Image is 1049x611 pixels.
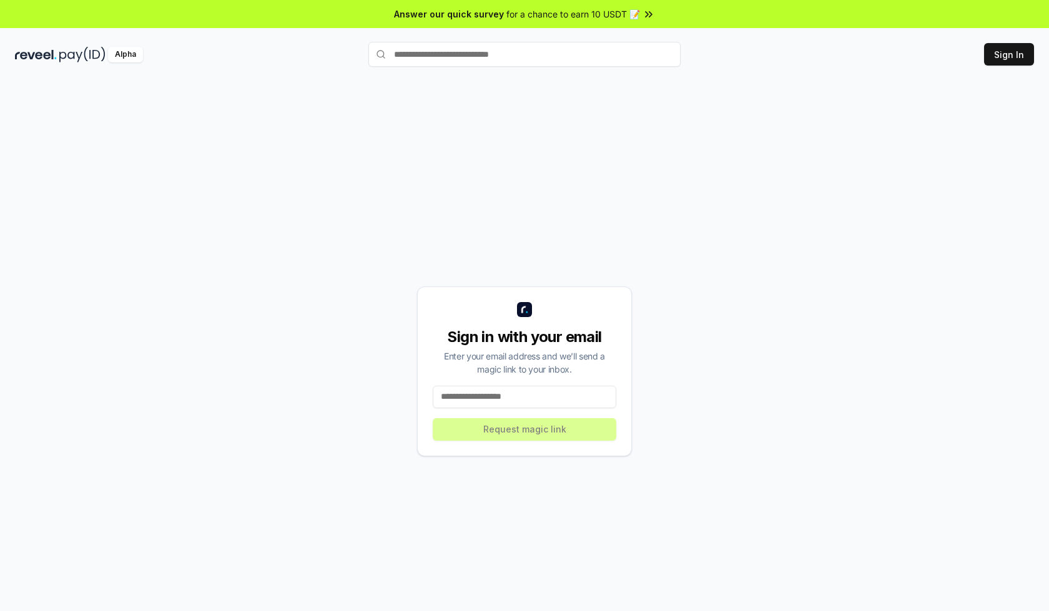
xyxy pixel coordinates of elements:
[506,7,640,21] span: for a chance to earn 10 USDT 📝
[394,7,504,21] span: Answer our quick survey
[433,349,616,376] div: Enter your email address and we’ll send a magic link to your inbox.
[517,302,532,317] img: logo_small
[59,47,106,62] img: pay_id
[433,327,616,347] div: Sign in with your email
[108,47,143,62] div: Alpha
[15,47,57,62] img: reveel_dark
[984,43,1034,66] button: Sign In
